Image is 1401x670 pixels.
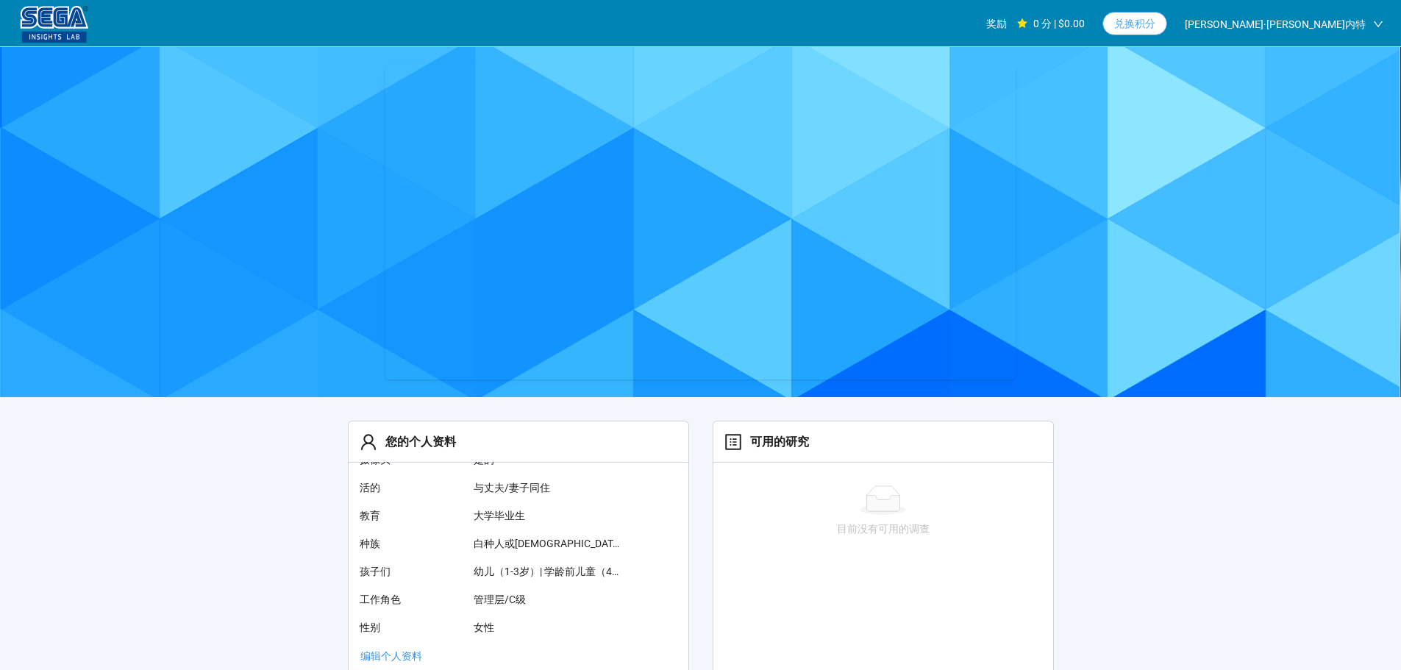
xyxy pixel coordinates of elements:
[360,594,401,605] font: 工作角色
[360,621,380,633] font: 性别
[1017,18,1027,29] span: 星星
[360,650,422,662] font: 编辑个人资料
[360,482,380,493] font: 活的
[986,18,1007,29] font: 奖励
[474,621,494,633] font: 女性
[385,435,456,449] font: 您的个人资料
[724,433,742,451] span: 轮廓
[474,566,641,577] font: 幼儿（1-3岁）| 学龄前儿童（4-5岁）
[349,644,434,668] a: 编辑个人资料
[360,433,377,451] span: 用户
[360,538,380,549] font: 种族
[360,510,380,521] font: 教育
[474,510,525,521] font: 大学毕业生
[474,482,550,493] font: 与丈夫/妻子同住
[1114,18,1155,29] font: 兑换积分
[750,435,809,449] font: 可用的研究
[1033,18,1085,29] font: 0 分 | $0.00
[360,566,391,577] font: 孩子们
[474,594,526,605] font: 管理层/C级
[1102,12,1167,35] button: 兑换积分
[474,538,622,549] font: 白种人或[DEMOGRAPHIC_DATA]
[1373,19,1383,29] span: 向下
[1185,18,1366,30] font: [PERSON_NAME]·[PERSON_NAME]内特
[837,523,930,535] font: 目前没有可用的调查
